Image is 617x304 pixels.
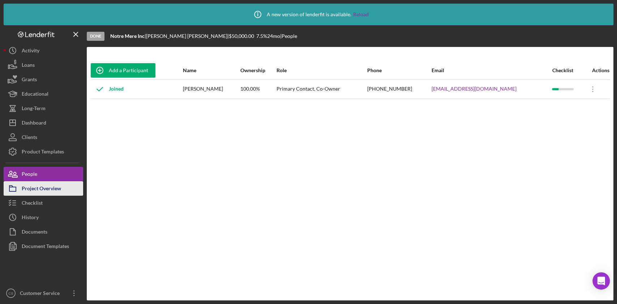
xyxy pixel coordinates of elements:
[367,68,431,73] div: Phone
[240,68,276,73] div: Ownership
[4,196,83,210] button: Checklist
[22,87,48,103] div: Educational
[4,181,83,196] button: Project Overview
[146,33,229,39] div: [PERSON_NAME] [PERSON_NAME] |
[22,101,46,117] div: Long-Term
[4,130,83,144] button: Clients
[91,80,124,98] div: Joined
[4,87,83,101] button: Educational
[22,130,37,146] div: Clients
[4,225,83,239] button: Documents
[22,58,35,74] div: Loans
[431,68,551,73] div: Email
[22,72,37,88] div: Grants
[240,80,276,98] div: 100.00%
[91,63,155,78] button: Add a Participant
[4,58,83,72] button: Loans
[4,239,83,253] button: Document Templates
[4,167,83,181] button: People
[4,144,83,159] button: Product Templates
[22,225,47,241] div: Documents
[22,196,43,212] div: Checklist
[22,181,61,197] div: Project Overview
[4,210,83,225] button: History
[109,63,148,78] div: Add a Participant
[22,167,37,183] div: People
[183,80,240,98] div: [PERSON_NAME]
[4,72,83,87] button: Grants
[22,43,39,60] div: Activity
[584,68,609,73] div: Actions
[249,5,369,23] div: A new version of lenderfit is available.
[22,116,46,132] div: Dashboard
[256,33,267,39] div: 7.5 %
[552,68,583,73] div: Checklist
[4,101,83,116] button: Long-Term
[22,239,69,255] div: Document Templates
[353,12,369,17] a: Reload
[267,33,280,39] div: 24 mo
[110,33,146,39] div: |
[22,144,64,161] div: Product Templates
[183,68,240,73] div: Name
[87,32,104,41] div: Done
[110,33,145,39] b: Notre Mere Inc
[18,286,65,302] div: Customer Service
[367,80,431,98] div: [PHONE_NUMBER]
[277,80,367,98] div: Primary Contact, Co-Owner
[229,33,256,39] div: $50,000.00
[277,68,367,73] div: Role
[4,43,83,58] button: Activity
[592,272,610,290] div: Open Intercom Messenger
[431,86,516,92] a: [EMAIL_ADDRESS][DOMAIN_NAME]
[22,210,39,226] div: History
[280,33,297,39] div: | People
[8,291,13,295] text: CS
[4,286,83,300] button: CSCustomer Service
[4,116,83,130] button: Dashboard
